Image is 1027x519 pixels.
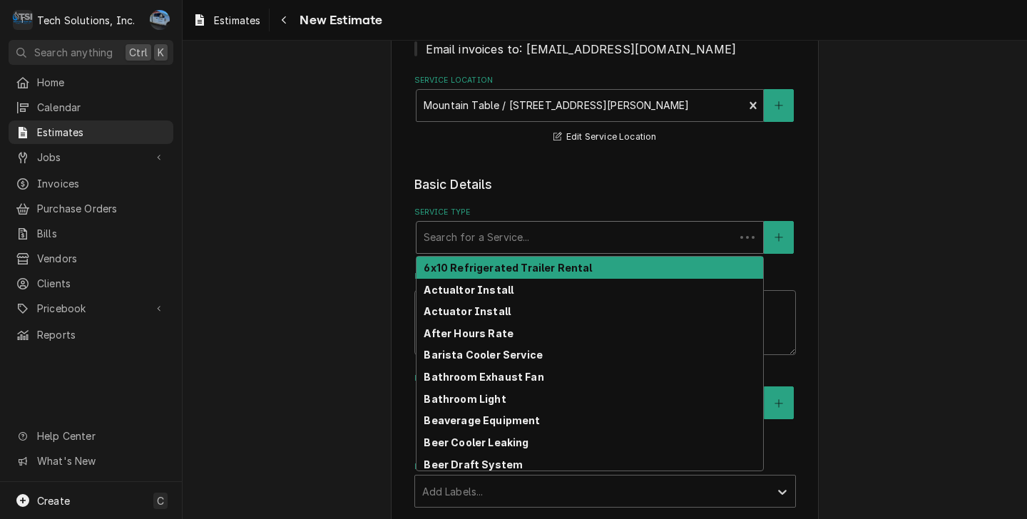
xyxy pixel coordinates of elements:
svg: Create New Equipment [775,399,783,408]
a: Clients [9,272,173,295]
span: K [158,45,164,60]
span: Vendors [37,251,166,266]
svg: Create New Location [775,101,783,111]
div: Tech Solutions, Inc.'s Avatar [13,10,33,30]
span: Clients [37,276,166,291]
span: What's New [37,453,165,468]
div: Labels [414,461,796,508]
span: Pricebook [37,301,145,316]
span: Estimates [37,125,166,140]
button: Navigate back [272,9,295,31]
span: Help Center [37,428,165,443]
a: Go to Pricebook [9,297,173,320]
span: Estimates [214,13,260,28]
span: Bills [37,226,166,241]
button: Edit Service Location [551,128,659,146]
a: Reports [9,323,173,346]
strong: Bathroom Exhaust Fan [424,371,543,383]
button: Search anythingCtrlK [9,40,173,65]
a: Bills [9,222,173,245]
span: C [157,493,164,508]
a: Go to Help Center [9,424,173,448]
button: Create New Service [764,221,794,254]
strong: Barista Cooler Service [424,349,543,361]
label: Service Location [414,75,796,86]
span: Client Notes [414,41,796,58]
a: Go to What's New [9,449,173,473]
span: Search anything [34,45,113,60]
div: Joe Paschal's Avatar [150,10,170,30]
span: Ctrl [129,45,148,60]
span: New Estimate [295,11,382,30]
div: Service Location [414,75,796,145]
a: Home [9,71,173,94]
legend: Basic Details [414,175,796,194]
span: Purchase Orders [37,201,166,216]
div: Tech Solutions, Inc. [37,13,135,28]
a: Estimates [9,120,173,144]
a: Go to Jobs [9,145,173,169]
label: Reason For Call [414,271,796,282]
strong: Beaverage Equipment [424,414,540,426]
span: Jobs [37,150,145,165]
strong: After Hours Rate [424,327,513,339]
span: Calendar [37,100,166,115]
div: Client Notes [414,26,796,57]
label: Equipment [414,373,796,384]
label: Labels [414,461,796,473]
div: Service Type [414,207,796,253]
button: Create New Location [764,89,794,122]
span: Create [37,495,70,507]
strong: Bathroom Light [424,393,506,405]
div: T [13,10,33,30]
span: Home [37,75,166,90]
strong: Actuator Install [424,305,511,317]
label: Service Type [414,207,796,218]
a: Calendar [9,96,173,119]
span: Email invoices to: [EMAIL_ADDRESS][DOMAIN_NAME] [426,42,737,56]
span: Invoices [37,176,166,191]
button: Create New Equipment [764,386,794,419]
a: Invoices [9,172,173,195]
div: Reason For Call [414,271,796,355]
a: Vendors [9,247,173,270]
strong: Beer Cooler Leaking [424,436,528,448]
svg: Create New Service [775,232,783,242]
div: JP [150,10,170,30]
strong: Beer Draft System [424,458,523,471]
div: Equipment [414,373,796,443]
strong: Actualtor Install [424,284,513,296]
a: Estimates [187,9,266,32]
a: Purchase Orders [9,197,173,220]
span: Reports [37,327,166,342]
strong: 6x10 Refrigerated Trailer Rental [424,262,592,274]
